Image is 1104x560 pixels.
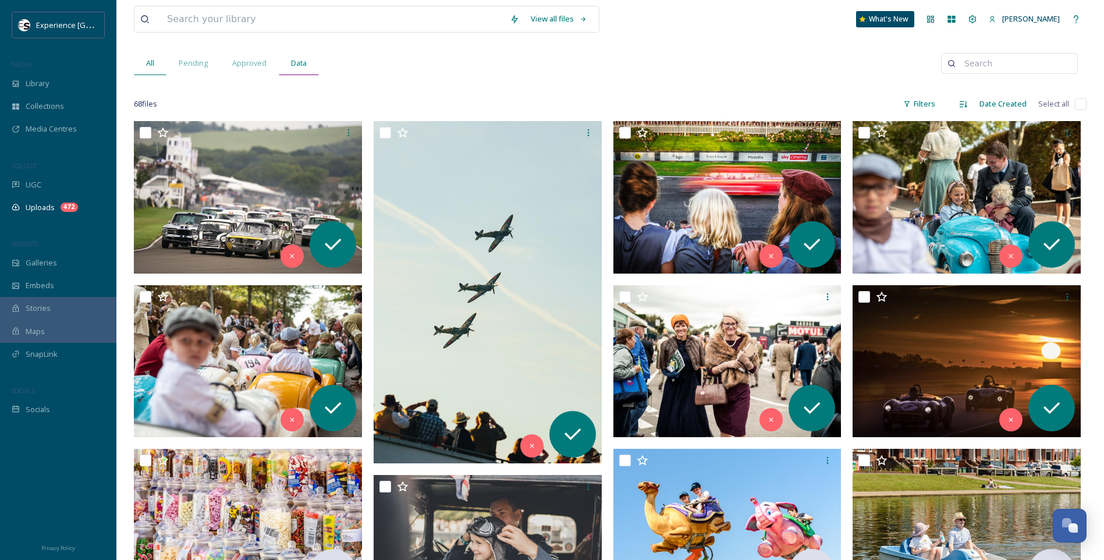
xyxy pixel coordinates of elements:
[613,121,842,274] img: ext_1755165707.357912_Dawn.Sharpe@goodwood.com-Revival2023_MichalPospisil_916.jpg
[853,285,1081,438] img: ext_1755165703.004029_Dawn.Sharpe@goodwood.com-Revival2022_ChrisIson_206.jpg
[1002,13,1060,24] span: [PERSON_NAME]
[146,58,154,69] span: All
[856,11,914,27] a: What's New
[26,78,49,89] span: Library
[897,93,941,115] div: Filters
[853,121,1081,274] img: ext_1755165706.661527_Dawn.Sharpe@goodwood.com-Revival2021_GeorgeGunn-199-2.jpg
[974,93,1032,115] div: Date Created
[179,58,208,69] span: Pending
[26,349,58,360] span: SnapLink
[26,404,50,415] span: Socials
[26,326,45,337] span: Maps
[134,98,157,109] span: 68 file s
[41,540,75,554] a: Privacy Policy
[26,257,57,268] span: Galleries
[613,285,842,438] img: ext_1755165704.195841_Dawn.Sharpe@goodwood.com-Revival2018_StephanieO'Callaghan-0235.jpg
[12,239,38,248] span: WIDGETS
[1038,98,1069,109] span: Select all
[26,101,64,112] span: Collections
[1053,509,1087,543] button: Open Chat
[134,121,362,274] img: ext_1755165708.069079_Dawn.Sharpe@goodwood.com-Revival2024_NickDungan_16848-1.jpg
[959,52,1071,75] input: Search
[232,58,267,69] span: Approved
[291,58,307,69] span: Data
[26,123,77,134] span: Media Centres
[36,19,151,30] span: Experience [GEOGRAPHIC_DATA]
[161,6,504,32] input: Search your library
[12,161,37,170] span: COLLECT
[26,179,41,190] span: UGC
[19,19,30,31] img: WSCC%20ES%20Socials%20Icon%20-%20Secondary%20-%20Black.jpg
[26,202,55,213] span: Uploads
[525,8,593,30] a: View all files
[12,386,35,395] span: SOCIALS
[61,203,78,212] div: 472
[26,303,51,314] span: Stories
[12,60,32,69] span: MEDIA
[983,8,1066,30] a: [PERSON_NAME]
[374,121,602,463] img: ext_1755165707.64771_Dawn.Sharpe@goodwood.com-Revival2023_TomBaigent-1119.jpg
[26,280,54,291] span: Embeds
[41,544,75,552] span: Privacy Policy
[134,285,362,438] img: ext_1755165706.358843_Dawn.Sharpe@goodwood.com-Revival2021_GeorgeGunn-201-2.jpg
